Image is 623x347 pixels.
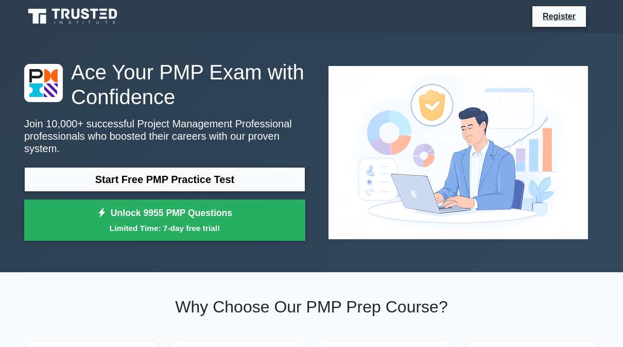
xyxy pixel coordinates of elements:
a: Register [537,10,582,23]
h2: Why Choose Our PMP Prep Course? [24,297,599,317]
a: Start Free PMP Practice Test [24,167,305,192]
h1: Ace Your PMP Exam with Confidence [24,60,305,109]
small: Limited Time: 7-day free trial! [37,222,292,234]
img: Project Management Professional Preview [320,58,596,247]
a: Unlock 9955 PMP QuestionsLimited Time: 7-day free trial! [24,200,305,241]
p: Join 10,000+ successful Project Management Professional professionals who boosted their careers w... [24,118,305,155]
